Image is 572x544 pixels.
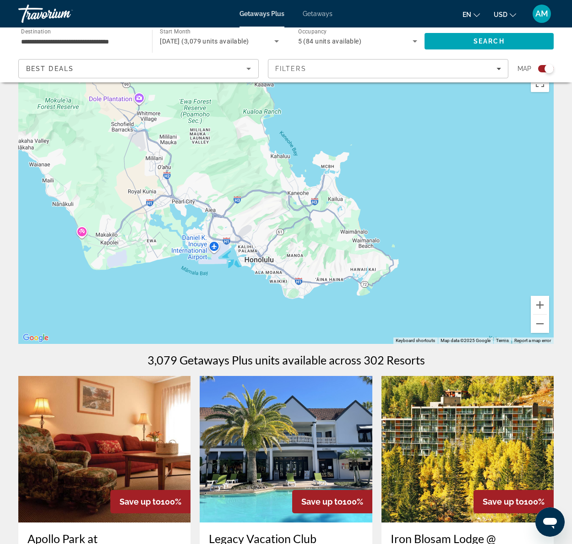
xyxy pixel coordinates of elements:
[160,38,249,45] span: [DATE] (3,079 units available)
[530,4,554,23] button: User Menu
[463,8,480,21] button: Change language
[200,376,372,522] img: Legacy Vacation Club Orlando-Spas
[381,376,554,522] img: Iron Blosam Lodge @ Snowbird Ski & Summer Resort
[120,497,161,506] span: Save up to
[535,9,548,18] span: AM
[298,28,327,35] span: Occupancy
[518,62,531,75] span: Map
[18,376,191,522] img: Apollo Park at Vail
[474,38,505,45] span: Search
[110,490,191,513] div: 100%
[531,296,549,314] button: Zoom in
[494,11,507,18] span: USD
[21,28,51,34] span: Destination
[275,65,306,72] span: Filters
[474,490,554,513] div: 100%
[21,36,140,47] input: Select destination
[441,338,490,343] span: Map data ©2025 Google
[396,337,435,344] button: Keyboard shortcuts
[268,59,508,78] button: Filters
[18,2,110,26] a: Travorium
[21,332,51,344] img: Google
[425,33,554,49] button: Search
[26,65,74,72] span: Best Deals
[531,315,549,333] button: Zoom out
[514,338,551,343] a: Report a map error
[494,8,516,21] button: Change currency
[292,490,372,513] div: 100%
[496,338,509,343] a: Terms (opens in new tab)
[21,332,51,344] a: Open this area in Google Maps (opens a new window)
[26,63,251,74] mat-select: Sort by
[535,507,565,537] iframe: Button to launch messaging window
[301,497,343,506] span: Save up to
[147,353,425,367] h1: 3,079 Getaways Plus units available across 302 Resorts
[531,74,549,92] button: Toggle fullscreen view
[463,11,471,18] span: en
[298,38,362,45] span: 5 (84 units available)
[160,28,191,35] span: Start Month
[240,10,284,17] a: Getaways Plus
[303,10,332,17] a: Getaways
[483,497,524,506] span: Save up to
